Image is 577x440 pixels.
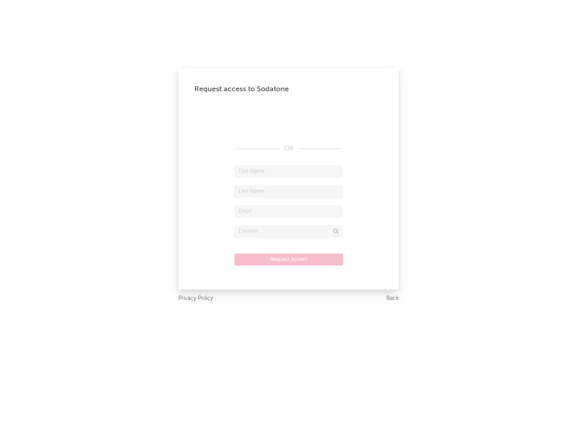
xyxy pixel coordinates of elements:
a: Privacy Policy [178,294,213,304]
div: OR [234,144,343,154]
a: Back [386,294,399,304]
div: Request access to Sodatone [194,84,383,94]
input: Division [234,226,343,238]
input: First Name [234,166,343,178]
button: Request Access [234,254,343,266]
input: Email [234,206,343,218]
input: Last Name [234,186,343,198]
